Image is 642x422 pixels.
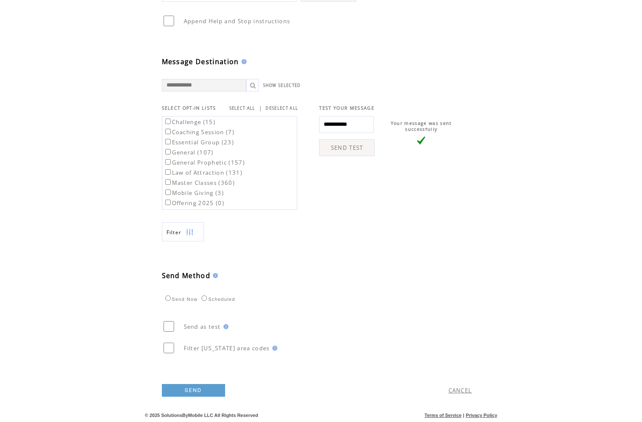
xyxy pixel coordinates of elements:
img: filters.png [186,223,193,242]
a: DESELECT ALL [266,105,298,111]
span: | [463,413,464,418]
img: help.gif [221,324,228,329]
label: Scheduled [199,297,235,302]
label: Master Classes (360) [164,179,235,187]
span: Send as test [184,323,221,330]
img: help.gif [239,59,247,64]
a: SEND TEST [319,139,375,156]
label: General (107) [164,149,214,156]
a: Privacy Policy [466,413,497,418]
img: vLarge.png [417,136,425,145]
input: General (107) [165,149,171,154]
label: Offering 2025 (0) [164,199,225,207]
a: SELECT ALL [229,105,255,111]
img: help.gif [270,346,277,351]
a: Terms of Service [424,413,462,418]
input: Coaching Session (7) [165,129,171,134]
span: Append Help and Stop instructions [184,17,290,25]
span: Message Destination [162,57,239,66]
label: Essential Group (23) [164,138,234,146]
input: Law of Attraction (131) [165,169,171,175]
span: Filter [US_STATE] area codes [184,344,270,352]
input: General Prophetic (157) [165,159,171,165]
span: SELECT OPT-IN LISTS [162,105,216,111]
span: TEST YOUR MESSAGE [319,105,374,111]
label: Coaching Session (7) [164,128,235,136]
span: © 2025 SolutionsByMobile LLC All Rights Reserved [145,413,258,418]
span: Show filters [167,229,182,236]
span: | [259,104,262,112]
input: Essential Group (23) [165,139,171,144]
input: Mobile Giving (3) [165,189,171,195]
a: SEND [162,384,225,397]
label: Mobile Giving (3) [164,189,224,197]
a: CANCEL [449,387,472,394]
label: General Prophetic (157) [164,159,245,166]
input: Master Classes (360) [165,179,171,185]
label: Challenge (15) [164,118,216,126]
label: Law of Attraction (131) [164,169,243,176]
a: Filter [162,222,204,241]
a: SHOW SELECTED [263,83,301,88]
label: Send Now [163,297,198,302]
span: Your message was sent successfully [391,120,452,132]
input: Scheduled [201,295,207,301]
span: Send Method [162,271,211,280]
input: Offering 2025 (0) [165,200,171,205]
input: Challenge (15) [165,119,171,124]
input: Send Now [165,295,171,301]
img: help.gif [210,273,218,278]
